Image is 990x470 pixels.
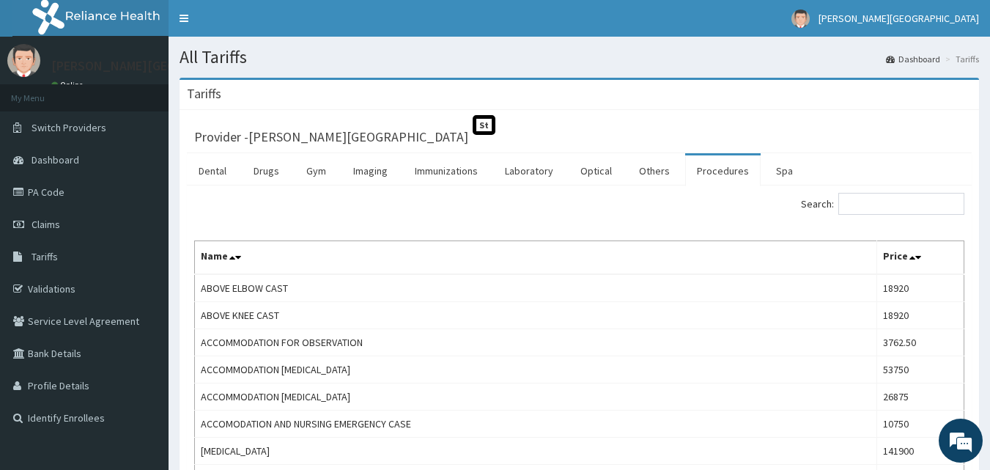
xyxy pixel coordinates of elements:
td: 18920 [876,274,964,302]
span: Tariffs [32,250,58,263]
span: Dashboard [32,153,79,166]
label: Search: [801,193,964,215]
th: Price [876,241,964,275]
td: [MEDICAL_DATA] [195,438,877,465]
td: ACCOMMODATION [MEDICAL_DATA] [195,356,877,383]
a: Spa [764,155,805,186]
img: User Image [7,44,40,77]
img: User Image [791,10,810,28]
span: St [473,115,495,135]
a: Imaging [341,155,399,186]
td: 3762.50 [876,329,964,356]
a: Drugs [242,155,291,186]
a: Optical [569,155,624,186]
td: ACCOMODATION AND NURSING EMERGENCY CASE [195,411,877,438]
h3: Provider - [PERSON_NAME][GEOGRAPHIC_DATA] [194,131,468,144]
td: ABOVE ELBOW CAST [195,274,877,302]
span: Claims [32,218,60,231]
td: ACCOMMODATION FOR OBSERVATION [195,329,877,356]
td: 18920 [876,302,964,329]
a: Dental [187,155,238,186]
input: Search: [838,193,964,215]
a: Online [51,80,86,90]
td: 26875 [876,383,964,411]
h3: Tariffs [187,87,221,100]
th: Name [195,241,877,275]
a: Immunizations [403,155,490,186]
td: 141900 [876,438,964,465]
li: Tariffs [942,53,979,65]
span: Switch Providers [32,121,106,134]
a: Procedures [685,155,761,186]
a: Others [627,155,681,186]
span: [PERSON_NAME][GEOGRAPHIC_DATA] [819,12,979,25]
td: ABOVE KNEE CAST [195,302,877,329]
p: [PERSON_NAME][GEOGRAPHIC_DATA] [51,59,268,73]
a: Laboratory [493,155,565,186]
h1: All Tariffs [180,48,979,67]
td: 10750 [876,411,964,438]
td: 53750 [876,356,964,383]
td: ACCOMMODATION [MEDICAL_DATA] [195,383,877,411]
a: Dashboard [886,53,940,65]
a: Gym [295,155,338,186]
